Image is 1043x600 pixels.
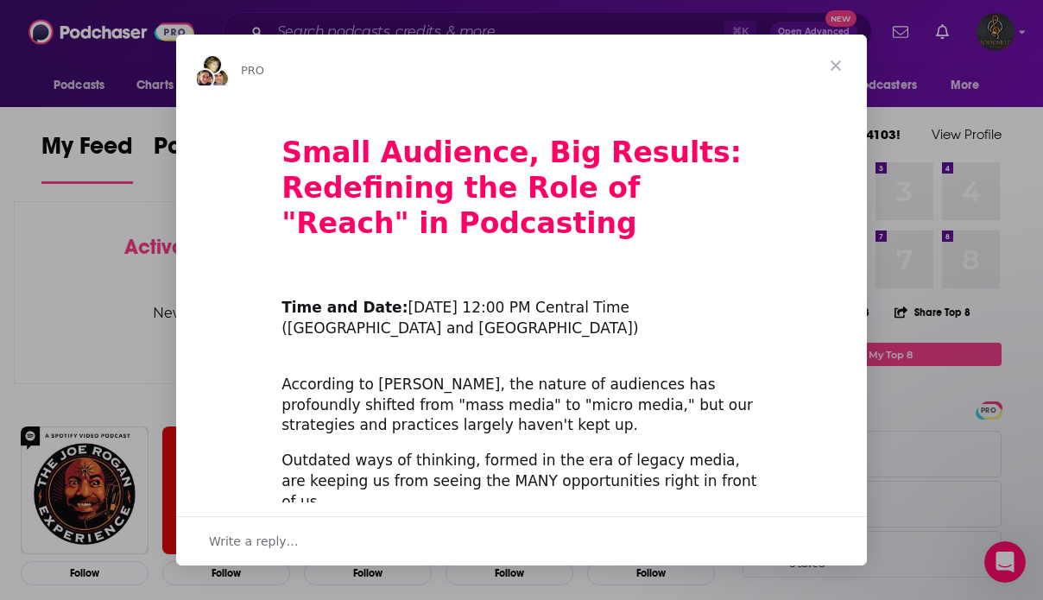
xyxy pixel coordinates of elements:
div: Outdated ways of thinking, formed in the era of legacy media, are keeping us from seeing the MANY... [281,451,762,512]
div: According to [PERSON_NAME], the nature of audiences has profoundly shifted from "mass media" to "... [281,354,762,436]
b: Time and Date: [281,299,408,316]
span: Write a reply… [209,530,299,553]
div: Open conversation and reply [176,516,867,565]
img: Barbara avatar [202,54,223,75]
div: ​ [DATE] 12:00 PM Central Time ([GEOGRAPHIC_DATA] and [GEOGRAPHIC_DATA]) [281,278,762,339]
b: Small Audience, Big Results: Redefining the Role of "Reach" in Podcasting [281,136,742,240]
img: Dave avatar [209,68,230,89]
span: Close [805,35,867,97]
span: PRO [241,64,264,77]
img: Sydney avatar [194,68,215,89]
